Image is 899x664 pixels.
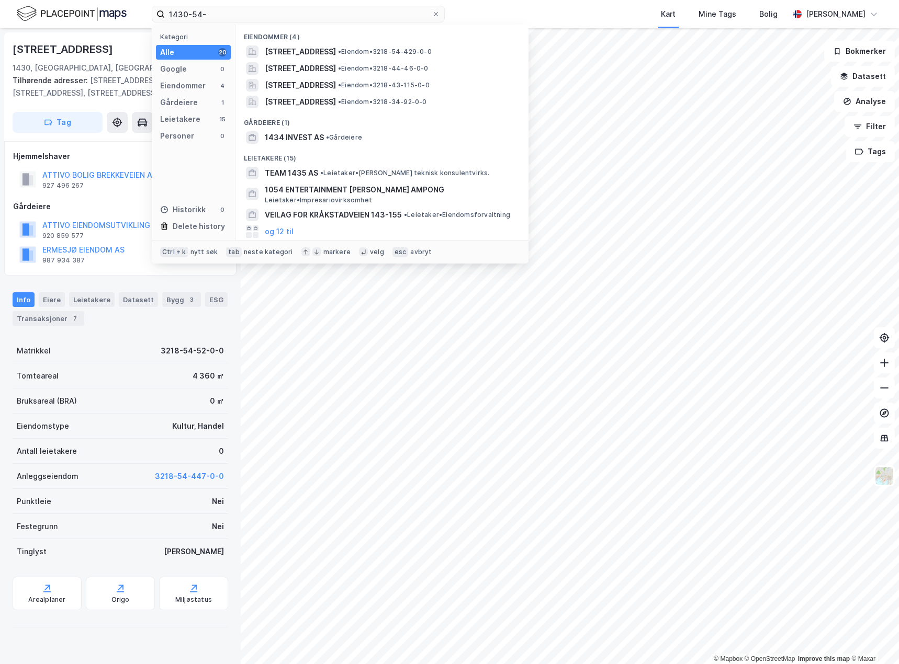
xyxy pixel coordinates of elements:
[661,8,676,20] div: Kart
[699,8,736,20] div: Mine Tags
[13,311,84,326] div: Transaksjoner
[218,132,227,140] div: 0
[212,520,224,533] div: Nei
[370,248,384,256] div: velg
[326,133,362,142] span: Gårdeiere
[160,130,194,142] div: Personer
[323,248,351,256] div: markere
[338,64,429,73] span: Eiendom • 3218-44-46-0-0
[338,98,427,106] span: Eiendom • 3218-34-92-0-0
[212,495,224,508] div: Nei
[219,445,224,457] div: 0
[160,33,231,41] div: Kategori
[186,294,197,305] div: 3
[17,395,77,407] div: Bruksareal (BRA)
[17,470,78,483] div: Anleggseiendom
[42,181,84,190] div: 927 496 267
[338,81,341,89] span: •
[218,98,227,107] div: 1
[160,79,206,92] div: Eiendommer
[745,655,795,662] a: OpenStreetMap
[160,46,174,59] div: Alle
[218,65,227,73] div: 0
[235,25,529,43] div: Eiendommer (4)
[160,113,200,125] div: Leietakere
[338,48,341,55] span: •
[13,62,192,74] div: 1430, [GEOGRAPHIC_DATA], [GEOGRAPHIC_DATA]
[235,110,529,129] div: Gårdeiere (1)
[193,370,224,382] div: 4 360 ㎡
[404,211,407,219] span: •
[845,116,895,137] button: Filter
[164,545,224,558] div: [PERSON_NAME]
[226,247,242,257] div: tab
[17,345,51,357] div: Matrikkel
[17,370,59,382] div: Tomteareal
[70,313,80,324] div: 7
[265,184,516,196] span: 1054 ENTERTAINMENT [PERSON_NAME] AMPONG
[13,74,220,99] div: [STREET_ADDRESS], [STREET_ADDRESS], [STREET_ADDRESS]
[265,131,324,144] span: 1434 INVEST AS
[39,292,65,307] div: Eiere
[13,112,103,133] button: Tag
[17,520,58,533] div: Festegrunn
[13,200,228,213] div: Gårdeiere
[218,82,227,90] div: 4
[218,205,227,214] div: 0
[13,76,90,85] span: Tilhørende adresser:
[172,420,224,432] div: Kultur, Handel
[160,203,206,216] div: Historikk
[265,62,336,75] span: [STREET_ADDRESS]
[320,169,323,177] span: •
[218,48,227,56] div: 20
[28,596,65,604] div: Arealplaner
[13,41,115,58] div: [STREET_ADDRESS]
[160,247,188,257] div: Ctrl + k
[173,220,225,233] div: Delete history
[190,248,218,256] div: nytt søk
[265,209,402,221] span: VEILAG FOR KRÅKSTADVEIEN 143-155
[847,614,899,664] iframe: Chat Widget
[119,292,158,307] div: Datasett
[265,79,336,91] span: [STREET_ADDRESS]
[175,596,212,604] div: Miljøstatus
[874,466,894,486] img: Z
[831,66,895,87] button: Datasett
[17,420,69,432] div: Eiendomstype
[834,91,895,112] button: Analyse
[338,81,430,89] span: Eiendom • 3218-43-115-0-0
[17,5,127,23] img: logo.f888ab2527a4732fd821a326f86c7f29.svg
[42,232,84,240] div: 920 859 577
[824,41,895,62] button: Bokmerker
[161,345,224,357] div: 3218-54-52-0-0
[160,63,187,75] div: Google
[265,167,318,179] span: TEAM 1435 AS
[410,248,432,256] div: avbryt
[13,292,35,307] div: Info
[846,141,895,162] button: Tags
[17,545,47,558] div: Tinglyst
[798,655,850,662] a: Improve this map
[244,248,293,256] div: neste kategori
[404,211,510,219] span: Leietaker • Eiendomsforvaltning
[759,8,778,20] div: Bolig
[806,8,866,20] div: [PERSON_NAME]
[265,45,336,58] span: [STREET_ADDRESS]
[162,292,201,307] div: Bygg
[42,256,85,265] div: 987 934 387
[69,292,115,307] div: Leietakere
[155,470,224,483] button: 3218-54-447-0-0
[111,596,130,604] div: Origo
[235,146,529,165] div: Leietakere (15)
[17,495,51,508] div: Punktleie
[714,655,743,662] a: Mapbox
[338,48,432,56] span: Eiendom • 3218-54-429-0-0
[165,6,432,22] input: Søk på adresse, matrikkel, gårdeiere, leietakere eller personer
[392,247,409,257] div: esc
[265,225,294,238] button: og 12 til
[338,98,341,106] span: •
[265,196,372,204] span: Leietaker • Impresariovirksomhet
[338,64,341,72] span: •
[205,292,228,307] div: ESG
[13,150,228,163] div: Hjemmelshaver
